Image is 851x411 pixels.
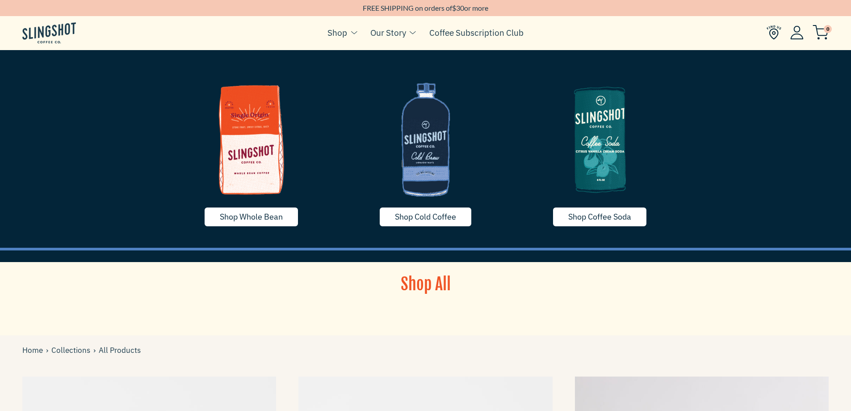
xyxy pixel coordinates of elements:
span: 30 [456,4,464,12]
h1: Shop All [343,273,508,296]
a: 0 [813,27,829,38]
img: cart [813,25,829,40]
a: Shop [327,26,347,39]
img: whole-bean-1635790255739_1200x.png [171,72,332,207]
img: image-5-1635790255718_1200x.png [520,72,680,207]
span: › [46,344,51,356]
a: Our Story [370,26,406,39]
span: Shop Coffee Soda [568,212,631,222]
div: All Products [22,344,141,356]
span: $ [452,4,456,12]
img: Account [790,25,804,39]
a: Collections [51,344,93,356]
a: Coffee Subscription Club [429,26,524,39]
img: coldcoffee-1635629668715_1200x.png [345,72,506,207]
span: 0 [824,25,832,33]
span: Shop Whole Bean [220,212,283,222]
span: Shop Cold Coffee [395,212,456,222]
a: Home [22,344,46,356]
img: Find Us [767,25,781,40]
span: › [93,344,99,356]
